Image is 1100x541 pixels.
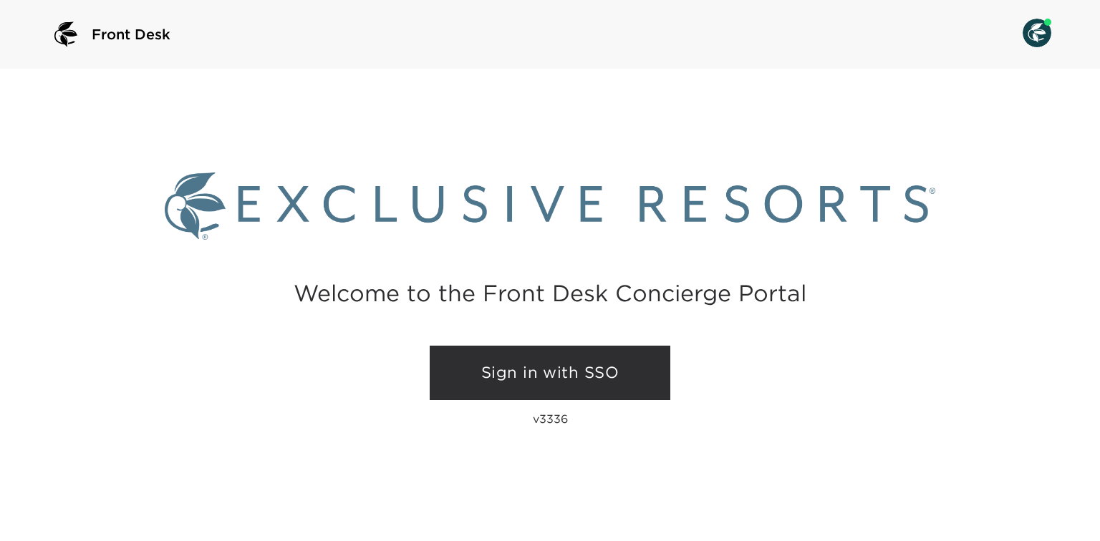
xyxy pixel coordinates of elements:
[294,282,806,304] h2: Welcome to the Front Desk Concierge Portal
[533,411,568,426] p: v3336
[92,24,170,44] span: Front Desk
[165,172,935,240] img: Exclusive Resorts logo
[1023,19,1051,47] img: User
[49,17,83,52] img: logo
[430,346,670,400] a: Sign in with SSO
